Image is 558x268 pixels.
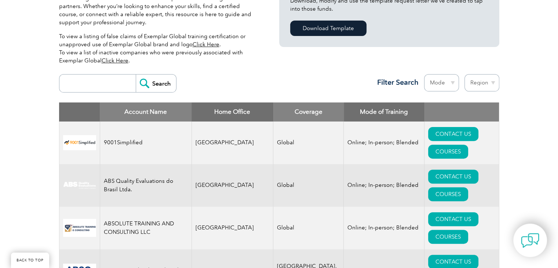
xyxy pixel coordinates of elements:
a: CONTACT US [428,170,478,184]
td: Online; In-person; Blended [344,207,424,249]
a: Click Here [193,41,219,48]
td: ABS Quality Evaluations do Brasil Ltda. [100,164,192,207]
td: Global [273,207,344,249]
img: c92924ac-d9bc-ea11-a814-000d3a79823d-logo.jpg [63,181,96,189]
input: Search [136,75,176,92]
th: Account Name: activate to sort column descending [100,102,192,122]
td: Global [273,122,344,164]
th: Home Office: activate to sort column ascending [192,102,273,122]
td: Online; In-person; Blended [344,122,424,164]
a: COURSES [428,145,468,159]
td: ABSOLUTE TRAINING AND CONSULTING LLC [100,207,192,249]
a: Click Here [102,57,128,64]
td: 9001Simplified [100,122,192,164]
th: Coverage: activate to sort column ascending [273,102,344,122]
td: Global [273,164,344,207]
th: : activate to sort column ascending [424,102,499,122]
h3: Filter Search [373,78,419,87]
img: 16e092f6-eadd-ed11-a7c6-00224814fd52-logo.png [63,219,96,237]
a: CONTACT US [428,212,478,226]
th: Mode of Training: activate to sort column ascending [344,102,424,122]
a: BACK TO TOP [11,253,49,268]
a: Download Template [290,21,366,36]
a: COURSES [428,230,468,244]
a: CONTACT US [428,127,478,141]
a: COURSES [428,187,468,201]
img: contact-chat.png [521,231,539,250]
td: Online; In-person; Blended [344,164,424,207]
td: [GEOGRAPHIC_DATA] [192,164,273,207]
td: [GEOGRAPHIC_DATA] [192,122,273,164]
img: 37c9c059-616f-eb11-a812-002248153038-logo.png [63,135,96,150]
p: To view a listing of false claims of Exemplar Global training certification or unapproved use of ... [59,32,257,65]
td: [GEOGRAPHIC_DATA] [192,207,273,249]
